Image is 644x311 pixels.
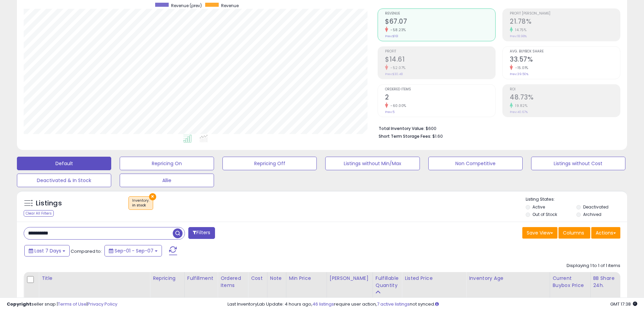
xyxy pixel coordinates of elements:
[510,34,527,38] small: Prev: 18.98%
[388,103,406,108] small: -60.00%
[532,204,545,210] label: Active
[513,65,528,70] small: -15.01%
[377,301,410,307] a: 7 active listings
[385,55,495,65] h2: $14.61
[385,34,398,38] small: Prev: $161
[42,275,147,282] div: Title
[385,50,495,53] span: Profit
[88,301,117,307] a: Privacy Policy
[36,199,62,208] h5: Listings
[510,12,620,16] span: Profit [PERSON_NAME]
[510,93,620,103] h2: 48.73%
[17,174,111,187] button: Deactivated & In Stock
[385,93,495,103] h2: 2
[120,157,214,170] button: Repricing On
[510,50,620,53] span: Avg. Buybox Share
[510,88,620,91] span: ROI
[513,27,526,32] small: 14.75%
[24,210,54,217] div: Clear All Filters
[469,275,547,282] div: Inventory Age
[187,275,215,282] div: Fulfillment
[591,227,620,239] button: Actions
[379,133,431,139] b: Short Term Storage Fees:
[558,227,590,239] button: Columns
[510,55,620,65] h2: 33.57%
[567,263,620,269] div: Displaying 1 to 1 of 1 items
[71,248,102,254] span: Compared to:
[531,157,625,170] button: Listings without Cost
[228,301,637,308] div: Last InventoryLab Update: 4 hours ago, require user action, not synced.
[522,227,557,239] button: Save View
[58,301,87,307] a: Terms of Use
[388,27,406,32] small: -58.23%
[289,275,324,282] div: Min Price
[510,72,528,76] small: Prev: 39.50%
[120,174,214,187] button: Allie
[385,88,495,91] span: Ordered Items
[7,301,31,307] strong: Copyright
[510,110,528,114] small: Prev: 40.67%
[325,157,420,170] button: Listings without Min/Max
[34,247,61,254] span: Last 7 Days
[563,229,584,236] span: Columns
[432,133,443,139] span: $1.60
[553,275,588,289] div: Current Buybox Price
[405,275,463,282] div: Listed Price
[388,65,406,70] small: -52.07%
[312,301,334,307] a: 46 listings
[330,275,370,282] div: [PERSON_NAME]
[7,301,117,308] div: seller snap | |
[532,212,557,217] label: Out of Stock
[385,18,495,27] h2: $67.07
[132,203,149,208] div: in stock
[222,157,317,170] button: Repricing Off
[270,275,283,282] div: Note
[513,103,527,108] small: 19.82%
[583,204,609,210] label: Deactivated
[510,18,620,27] h2: 21.78%
[379,124,615,132] li: $600
[428,157,523,170] button: Non Competitive
[610,301,637,307] span: 2025-09-15 17:38 GMT
[583,212,601,217] label: Archived
[115,247,153,254] span: Sep-01 - Sep-07
[153,275,182,282] div: Repricing
[593,275,618,289] div: BB Share 24h.
[376,275,399,289] div: Fulfillable Quantity
[17,157,111,170] button: Default
[171,3,202,8] span: Revenue (prev)
[104,245,162,257] button: Sep-01 - Sep-07
[149,193,156,200] button: ×
[132,198,149,208] span: Inventory :
[188,227,215,239] button: Filters
[385,110,395,114] small: Prev: 5
[385,12,495,16] span: Revenue
[24,245,70,257] button: Last 7 Days
[220,275,245,289] div: Ordered Items
[385,72,403,76] small: Prev: $30.48
[379,126,425,131] b: Total Inventory Value:
[251,275,264,282] div: Cost
[221,3,239,8] span: Revenue
[526,196,627,203] p: Listing States:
